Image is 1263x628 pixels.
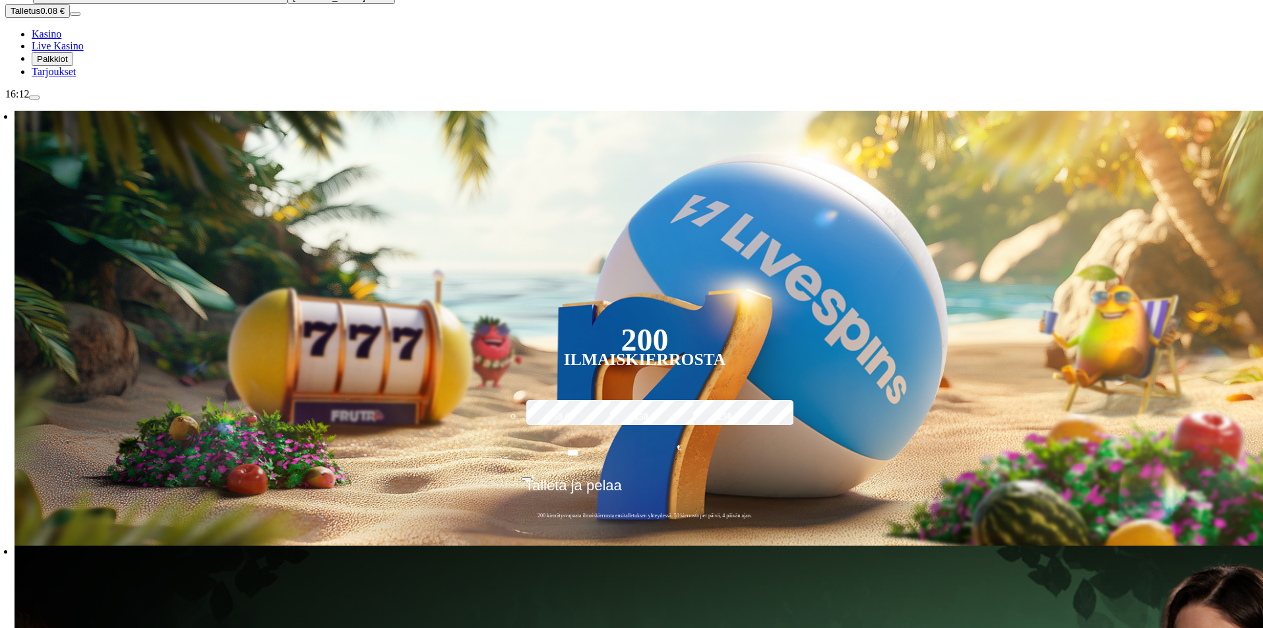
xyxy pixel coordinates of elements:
button: Talletusplus icon0.08 € [5,4,70,18]
span: € [532,472,536,480]
span: € [677,442,681,454]
span: Tarjoukset [32,66,76,77]
div: Ilmaiskierrosta [564,352,726,368]
button: reward iconPalkkiot [32,52,73,66]
span: Live Kasino [32,40,84,51]
button: menu [70,12,80,16]
button: Talleta ja pelaa [521,476,768,504]
span: 0.08 € [40,6,65,16]
span: Palkkiot [37,54,68,64]
label: 250 € [690,398,766,436]
a: diamond iconKasino [32,28,61,40]
span: 200 kierrätysvapaata ilmaiskierrosta ensitalletuksen yhteydessä. 50 kierrosta per päivä, 4 päivän... [521,512,768,519]
label: 150 € [607,398,683,436]
span: Kasino [32,28,61,40]
label: 50 € [523,398,600,436]
span: 16:12 [5,88,29,100]
a: gift-inverted iconTarjoukset [32,66,76,77]
span: Talleta ja pelaa [525,477,622,503]
button: menu [29,96,40,100]
span: Talletus [11,6,40,16]
a: poker-chip iconLive Kasino [32,40,84,51]
div: 200 [621,332,668,348]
